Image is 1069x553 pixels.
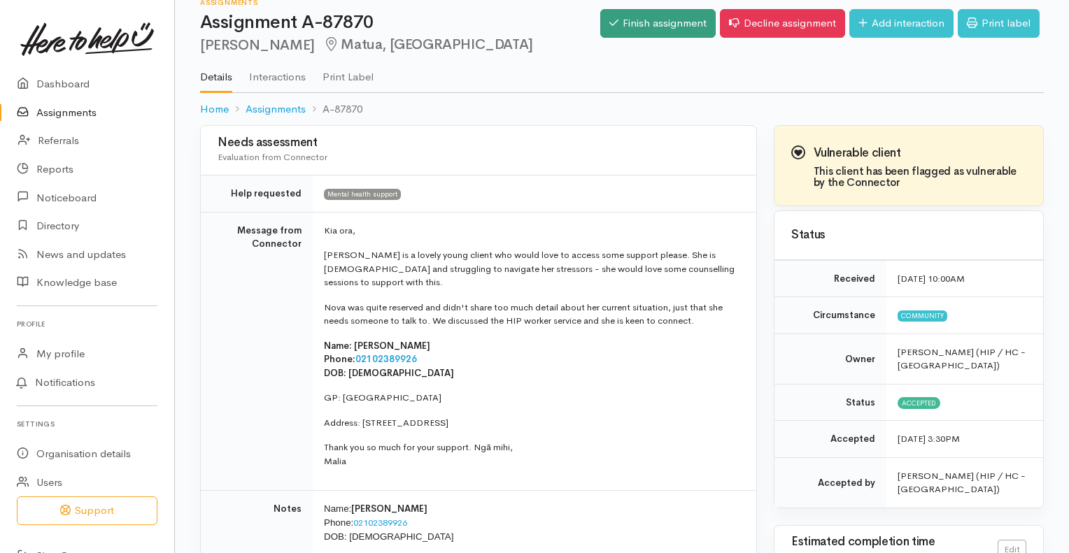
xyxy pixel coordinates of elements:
[324,440,739,468] p: Thank you so much for your support. Ngā mihi, Malia
[355,353,417,365] a: 02102389926
[958,9,1040,38] a: Print label
[774,457,886,508] td: Accepted by
[324,391,739,405] p: GP: [GEOGRAPHIC_DATA]
[898,273,965,285] time: [DATE] 10:00AM
[898,433,960,445] time: [DATE] 3:30PM
[324,517,353,528] span: Phone:
[218,151,327,163] span: Evaluation from Connector
[324,503,351,514] span: Name:
[774,421,886,458] td: Accepted
[814,166,1026,189] h4: This client has been flagged as vulnerable by the Connector
[720,9,845,38] a: Decline assignment
[323,36,533,53] span: Matua, [GEOGRAPHIC_DATA]
[898,310,947,322] span: Community
[200,37,600,53] h2: [PERSON_NAME]
[774,333,886,384] td: Owner
[200,52,232,93] a: Details
[200,101,229,117] a: Home
[323,52,374,92] a: Print Label
[324,189,401,200] span: Mental health support
[324,416,739,430] p: Address: [STREET_ADDRESS]
[218,136,739,150] h3: Needs assessment
[324,340,454,379] b: Name: [PERSON_NAME] Phone: DOB: [DEMOGRAPHIC_DATA]
[324,248,739,289] p: [PERSON_NAME] is a lovely young client who would love to access some support please. She is [DEMO...
[17,415,157,433] h6: Settings
[774,260,886,297] td: Received
[353,517,407,529] a: 02102389926
[791,536,998,549] h3: Estimated completion time
[898,346,1026,372] span: [PERSON_NAME] (HIP / HC - [GEOGRAPHIC_DATA])
[898,397,940,408] span: Accepted
[814,147,1026,160] h3: Vulnerable client
[351,503,427,515] span: [PERSON_NAME]
[324,301,739,328] p: Nova was quite reserved and didn't share too much detail about her current situation, just that s...
[200,13,600,33] h1: Assignment A-87870
[774,384,886,421] td: Status
[201,212,313,491] td: Message from Connector
[17,315,157,333] h6: Profile
[791,229,1026,242] h3: Status
[849,9,954,38] a: Add interaction
[249,52,306,92] a: Interactions
[600,9,716,38] a: Finish assignment
[886,457,1043,508] td: [PERSON_NAME] (HIP / HC - [GEOGRAPHIC_DATA])
[200,93,1044,126] nav: breadcrumb
[774,297,886,334] td: Circumstance
[246,101,306,117] a: Assignments
[17,496,157,525] button: Support
[306,101,362,117] li: A-87870
[324,224,739,238] p: Kia ora,
[324,531,453,542] span: DOB: [DEMOGRAPHIC_DATA]
[201,175,313,213] td: Help requested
